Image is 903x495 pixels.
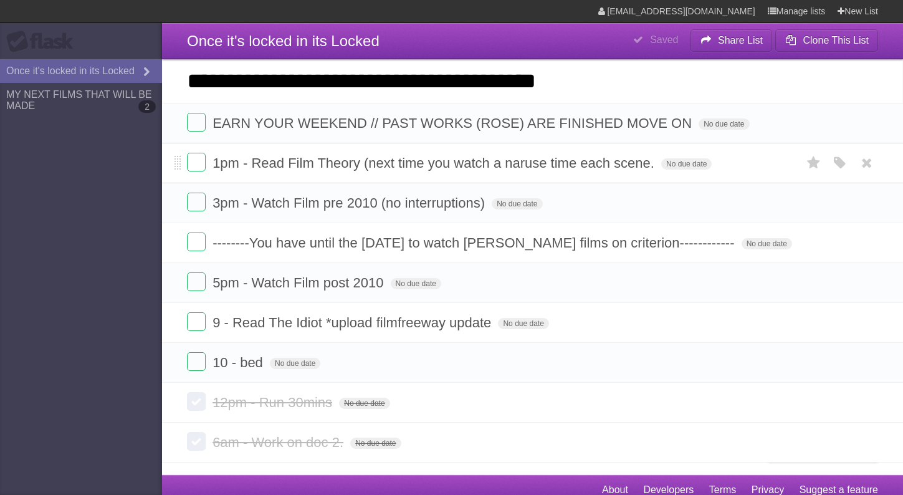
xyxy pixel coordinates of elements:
span: EARN YOUR WEEKEND // PAST WORKS (ROSE) ARE FINISHED MOVE ON [213,115,695,131]
label: Done [187,272,206,291]
b: Saved [650,34,678,45]
span: 12pm - Run 30mins [213,395,335,410]
label: Done [187,193,206,211]
b: Clone This List [803,35,869,46]
b: Share List [718,35,763,46]
span: No due date [270,358,320,369]
label: Star task [802,153,826,173]
span: No due date [699,118,749,130]
span: 9 - Read The Idiot *upload filmfreeway update [213,315,494,330]
div: Flask [6,31,81,53]
button: Clone This List [775,29,878,52]
span: No due date [339,398,389,409]
label: Done [187,113,206,132]
span: Once it's locked in its Locked [187,32,380,49]
span: No due date [350,438,401,449]
span: 3pm - Watch Film pre 2010 (no interruptions) [213,195,488,211]
label: Done [187,153,206,171]
label: Done [187,233,206,251]
span: No due date [391,278,441,289]
span: No due date [742,238,792,249]
b: 2 [138,100,156,113]
span: 10 - bed [213,355,266,370]
span: 6am - Work on doc 2. [213,435,346,450]
span: No due date [492,198,542,209]
span: 1pm - Read Film Theory (next time you watch a naruse time each scene. [213,155,657,171]
label: Done [187,352,206,371]
span: 5pm - Watch Film post 2010 [213,275,386,291]
label: Done [187,312,206,331]
label: Done [187,432,206,451]
label: Done [187,392,206,411]
button: Share List [690,29,773,52]
span: No due date [498,318,548,329]
span: --------You have until the [DATE] to watch [PERSON_NAME] films on criterion------------ [213,235,737,251]
span: No due date [661,158,712,170]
